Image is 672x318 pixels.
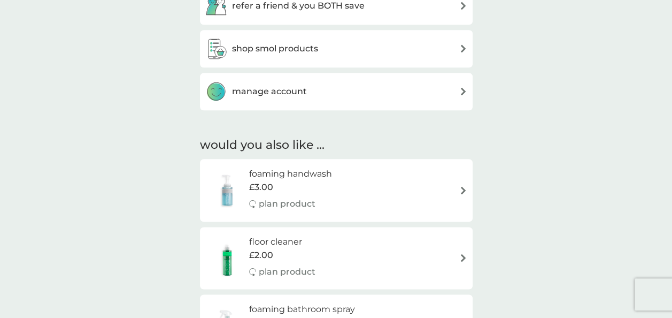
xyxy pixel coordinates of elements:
h6: foaming bathroom spray [249,302,355,316]
img: arrow right [459,254,467,262]
img: floor cleaner [205,239,249,277]
h6: floor cleaner [249,235,315,249]
h3: shop smol products [232,42,318,56]
p: plan product [259,197,315,211]
img: arrow right [459,44,467,52]
span: £3.00 [249,180,273,194]
h6: foaming handwash [249,167,332,181]
h3: manage account [232,85,307,99]
p: plan product [259,265,315,279]
img: arrow right [459,186,467,194]
img: arrow right [459,87,467,95]
img: foaming handwash [205,171,249,209]
h2: would you also like ... [200,137,473,154]
img: arrow right [459,2,467,10]
span: £2.00 [249,248,273,262]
